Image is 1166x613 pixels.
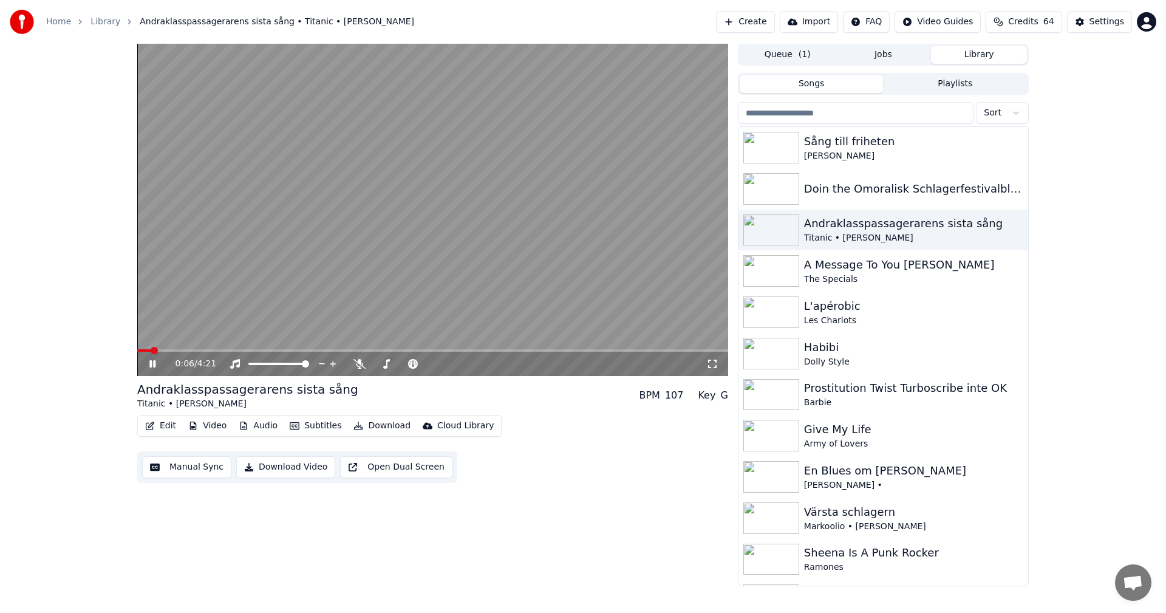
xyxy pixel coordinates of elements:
div: Settings [1089,16,1124,28]
div: Ramones [804,561,1023,574]
nav: breadcrumb [46,16,414,28]
div: Barbie [804,397,1023,409]
div: En Blues om [PERSON_NAME] [804,462,1023,479]
button: Video Guides [895,11,981,33]
div: Prostitution Twist Turboscribe inte OK [804,380,1023,397]
div: Army of Lovers [804,438,1023,450]
button: Download Video [236,456,335,478]
a: Library [90,16,120,28]
div: Sheena Is A Punk Rocker [804,544,1023,561]
button: Create [716,11,775,33]
button: Manual Sync [142,456,231,478]
div: Key [698,388,715,403]
div: Sång till friheten [804,133,1023,150]
div: Markoolio • [PERSON_NAME] [804,521,1023,533]
button: Import [780,11,838,33]
div: Les Charlots [804,315,1023,327]
div: Cloud Library [437,420,494,432]
button: Edit [140,417,181,434]
button: Playlists [883,75,1027,93]
span: ( 1 ) [799,49,811,61]
button: Video [183,417,231,434]
span: 0:06 [176,358,194,370]
div: The Specials [804,273,1023,286]
div: L'apérobic [804,298,1023,315]
div: Andraklasspassagerarens sista sång [804,215,1023,232]
button: Open Dual Screen [340,456,452,478]
button: Library [931,46,1027,64]
div: Öppna chatt [1115,564,1151,601]
div: / [176,358,205,370]
span: 64 [1043,16,1054,28]
div: [PERSON_NAME] • [804,479,1023,491]
button: Credits64 [986,11,1062,33]
div: G [720,388,728,403]
button: Subtitles [285,417,346,434]
span: Andraklasspassagerarens sista sång • Titanic • [PERSON_NAME] [140,16,414,28]
button: Download [349,417,415,434]
span: Sort [984,107,1001,119]
div: Dolly Style [804,356,1023,368]
button: Jobs [836,46,932,64]
a: Home [46,16,71,28]
div: BPM [639,388,660,403]
div: Habibi [804,339,1023,356]
button: FAQ [843,11,890,33]
button: Audio [234,417,282,434]
div: A Message To You [PERSON_NAME] [804,256,1023,273]
div: Give My Life [804,421,1023,438]
div: 107 [665,388,684,403]
span: 4:21 [197,358,216,370]
button: Queue [740,46,836,64]
div: Titanic • [PERSON_NAME] [137,398,358,410]
img: youka [10,10,34,34]
button: Settings [1067,11,1132,33]
div: [PERSON_NAME] [804,150,1023,162]
div: Titanic • [PERSON_NAME] [804,232,1023,244]
div: Värsta schlagern [804,504,1023,521]
div: Doin the Omoralisk Schlagerfestivalblues [804,180,1023,197]
span: Credits [1008,16,1038,28]
div: Andraklasspassagerarens sista sång [137,381,358,398]
button: Songs [740,75,884,93]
